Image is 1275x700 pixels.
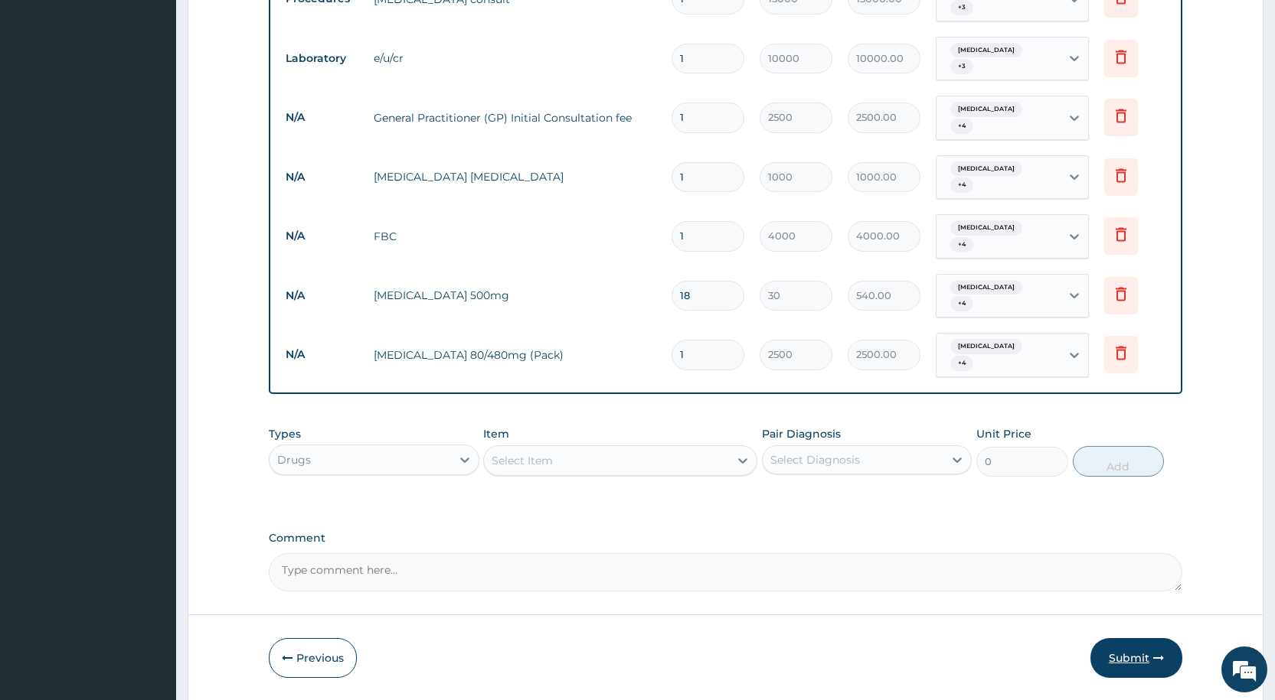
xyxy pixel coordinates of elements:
label: Item [483,426,509,441]
div: Minimize live chat window [251,8,288,44]
span: + 4 [950,296,973,311]
td: FBC [366,221,664,252]
textarea: Type your message and hit 'Enter' [8,418,292,471]
td: e/u/cr [366,43,664,73]
label: Types [269,428,301,441]
span: + 4 [950,356,973,371]
label: Unit Price [976,426,1031,441]
span: + 3 [950,59,973,74]
span: [MEDICAL_DATA] [950,161,1022,177]
div: Drugs [277,452,311,467]
button: Add [1073,446,1164,477]
span: [MEDICAL_DATA] [950,102,1022,117]
img: d_794563401_company_1708531726252_794563401 [28,77,62,115]
div: Chat with us now [80,86,257,106]
td: [MEDICAL_DATA] 500mg [366,280,664,311]
span: [MEDICAL_DATA] [950,43,1022,58]
span: + 4 [950,177,973,193]
td: N/A [278,163,366,191]
span: [MEDICAL_DATA] [950,280,1022,295]
span: + 4 [950,119,973,134]
div: Select Item [492,453,553,468]
td: N/A [278,103,366,132]
label: Pair Diagnosis [762,426,841,441]
button: Submit [1090,638,1182,678]
span: [MEDICAL_DATA] [950,339,1022,354]
td: [MEDICAL_DATA] 80/480mg (Pack) [366,340,664,370]
span: + 4 [950,237,973,252]
span: [MEDICAL_DATA] [950,220,1022,236]
div: Select Diagnosis [770,452,860,467]
td: N/A [278,340,366,369]
label: Comment [269,532,1182,545]
td: General Practitioner (GP) Initial Consultation fee [366,103,664,133]
td: Laboratory [278,44,366,73]
td: [MEDICAL_DATA] [MEDICAL_DATA] [366,161,664,192]
td: N/A [278,222,366,250]
button: Previous [269,638,357,678]
span: We're online! [89,193,211,347]
td: N/A [278,282,366,310]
